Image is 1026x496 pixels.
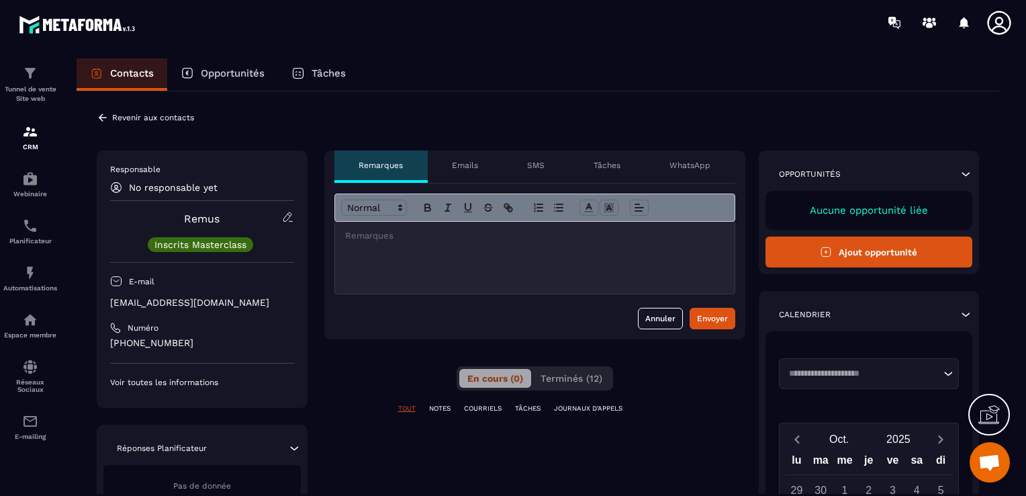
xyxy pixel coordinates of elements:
p: CRM [3,143,57,151]
a: schedulerschedulerPlanificateur [3,208,57,255]
p: Revenir aux contacts [112,113,194,122]
div: sa [904,451,929,474]
img: scheduler [22,218,38,234]
p: [EMAIL_ADDRESS][DOMAIN_NAME] [110,296,294,309]
img: automations [22,171,38,187]
p: Webinaire [3,190,57,198]
a: Tâches [278,58,359,91]
span: Pas de donnée [173,481,231,491]
p: No responsable yet [129,182,218,193]
div: di [929,451,953,474]
a: social-networksocial-networkRéseaux Sociaux [3,349,57,403]
div: ma [808,451,833,474]
a: formationformationCRM [3,114,57,161]
p: COURRIELS [464,404,502,413]
div: Envoyer [697,312,728,325]
a: automationsautomationsWebinaire [3,161,57,208]
p: WhatsApp [669,160,710,171]
p: Numéro [128,323,158,333]
div: ve [881,451,905,474]
span: Terminés (12) [541,373,602,384]
p: Espace membre [3,331,57,339]
img: logo [19,12,140,37]
div: me [833,451,857,474]
p: Tunnel de vente Site web [3,85,57,104]
p: NOTES [429,404,451,413]
p: Opportunités [779,169,841,179]
img: automations [22,265,38,281]
p: Réponses Planificateur [117,443,207,454]
button: Next month [928,430,953,448]
p: Tâches [312,67,346,79]
p: Responsable [110,164,294,175]
button: Ajout opportunité [765,237,973,267]
img: formation [22,65,38,81]
button: Open years overlay [869,427,928,451]
p: [PHONE_NUMBER] [110,337,294,349]
p: Calendrier [779,309,831,320]
div: je [857,451,881,474]
p: Remarques [359,160,403,171]
div: lu [785,451,809,474]
a: automationsautomationsEspace membre [3,302,57,349]
a: Remus [184,212,220,225]
img: formation [22,124,38,140]
p: Automatisations [3,284,57,292]
div: Search for option [779,358,960,389]
p: Emails [452,160,478,171]
input: Search for option [784,367,941,380]
p: Réseaux Sociaux [3,378,57,393]
a: emailemailE-mailing [3,403,57,450]
div: Ouvrir le chat [970,442,1010,483]
span: En cours (0) [467,373,523,384]
p: Inscrits Masterclass [154,240,246,249]
button: Envoyer [690,308,735,329]
p: E-mail [129,276,154,287]
button: En cours (0) [459,369,531,388]
p: Voir toutes les informations [110,377,294,388]
img: email [22,413,38,429]
p: Contacts [110,67,154,79]
p: Planificateur [3,237,57,245]
button: Annuler [638,308,683,329]
button: Previous month [785,430,810,448]
p: TOUT [398,404,416,413]
p: Aucune opportunité liée [779,204,960,216]
a: Contacts [77,58,167,91]
img: automations [22,312,38,328]
button: Open months overlay [810,427,869,451]
a: automationsautomationsAutomatisations [3,255,57,302]
p: E-mailing [3,433,57,440]
a: formationformationTunnel de vente Site web [3,55,57,114]
img: social-network [22,359,38,375]
p: JOURNAUX D'APPELS [554,404,622,413]
p: SMS [527,160,545,171]
button: Terminés (12) [532,369,610,388]
p: Opportunités [201,67,265,79]
p: Tâches [594,160,620,171]
p: TÂCHES [515,404,541,413]
a: Opportunités [167,58,278,91]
